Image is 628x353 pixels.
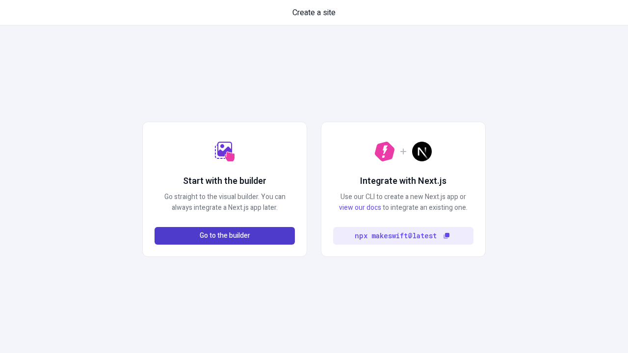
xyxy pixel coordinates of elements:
span: Create a site [292,7,336,19]
span: Go to the builder [200,230,250,241]
p: Go straight to the visual builder. You can always integrate a Next.js app later. [155,192,295,213]
button: Go to the builder [155,227,295,245]
p: Use our CLI to create a new Next.js app or to integrate an existing one. [333,192,473,213]
h2: Start with the builder [183,175,266,188]
h2: Integrate with Next.js [360,175,446,188]
a: view our docs [339,202,381,213]
code: npx makeswift@latest [355,230,437,241]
